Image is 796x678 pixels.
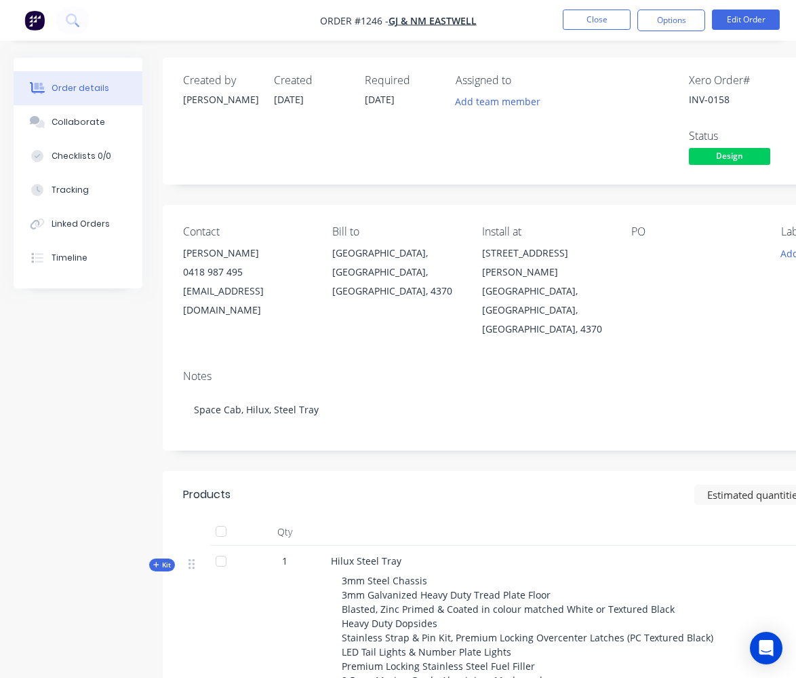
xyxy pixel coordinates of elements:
[332,244,460,301] div: [GEOGRAPHIC_DATA], [GEOGRAPHIC_DATA], [GEOGRAPHIC_DATA], 4370
[24,10,45,31] img: Factory
[183,487,231,503] div: Products
[52,82,109,94] div: Order details
[183,263,311,282] div: 0418 987 495
[689,92,791,107] div: INV-0158
[52,218,110,230] div: Linked Orders
[456,74,591,87] div: Assigned to
[482,225,610,238] div: Install at
[750,632,782,664] div: Open Intercom Messenger
[637,10,705,31] button: Options
[52,184,89,196] div: Tracking
[563,10,631,30] button: Close
[689,148,770,165] span: Design
[183,244,311,320] div: [PERSON_NAME]0418 987 495[EMAIL_ADDRESS][DOMAIN_NAME]
[482,244,610,339] div: [STREET_ADDRESS][PERSON_NAME][GEOGRAPHIC_DATA], [GEOGRAPHIC_DATA], [GEOGRAPHIC_DATA], 4370
[689,148,770,168] button: Design
[482,244,610,282] div: [STREET_ADDRESS][PERSON_NAME]
[320,14,389,27] span: Order #1246 -
[14,173,142,207] button: Tracking
[365,93,395,106] span: [DATE]
[14,207,142,241] button: Linked Orders
[448,92,548,111] button: Add team member
[689,74,791,87] div: Xero Order #
[331,554,401,567] span: Hilux Steel Tray
[282,554,287,568] span: 1
[52,150,111,162] div: Checklists 0/0
[244,519,325,546] div: Qty
[14,139,142,173] button: Checklists 0/0
[689,130,791,143] div: Status
[712,10,780,30] button: Edit Order
[14,71,142,105] button: Order details
[52,252,87,264] div: Timeline
[183,74,258,87] div: Created by
[274,74,349,87] div: Created
[389,14,477,27] a: GJ & NM Eastwell
[183,244,311,263] div: [PERSON_NAME]
[365,74,439,87] div: Required
[332,225,460,238] div: Bill to
[274,93,304,106] span: [DATE]
[149,559,175,571] button: Kit
[183,225,311,238] div: Contact
[14,105,142,139] button: Collaborate
[482,282,610,339] div: [GEOGRAPHIC_DATA], [GEOGRAPHIC_DATA], [GEOGRAPHIC_DATA], 4370
[631,225,759,238] div: PO
[52,116,105,128] div: Collaborate
[183,92,258,107] div: [PERSON_NAME]
[456,92,548,111] button: Add team member
[153,560,171,570] span: Kit
[183,282,311,320] div: [EMAIL_ADDRESS][DOMAIN_NAME]
[14,241,142,275] button: Timeline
